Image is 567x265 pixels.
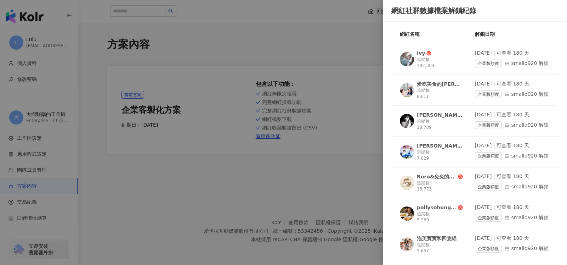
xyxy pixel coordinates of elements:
[475,245,550,253] div: 由 smallq920 解鎖
[475,50,550,57] div: [DATE] | 可查看 180 天
[400,83,414,97] img: KOL Avatar
[417,57,463,69] div: 追蹤數 192,304
[400,237,414,252] img: KOL Avatar
[475,60,502,67] span: 企業版額度
[475,173,550,180] div: [DATE] | 可查看 180 天
[391,50,559,75] a: KOL AvatarIvy追蹤數 192,304[DATE] | 可查看 180 天企業版額度由 smallq920 解鎖
[475,142,550,149] div: [DATE] | 可查看 180 天
[475,90,502,98] span: 企業版額度
[417,180,463,192] div: 追蹤數 13,773
[475,81,550,88] div: [DATE] | 可查看 180 天
[417,118,463,131] div: 追蹤數 18,709
[417,50,425,57] div: Ivy
[475,152,502,160] span: 企業版額度
[417,173,457,180] div: Roro&兔兔的跑跳人生
[475,30,550,38] div: 解鎖日期
[475,183,550,191] div: 由 smallq920 解鎖
[475,214,502,222] span: 企業版額度
[475,111,550,118] div: [DATE] | 可查看 180 天
[391,81,559,106] a: KOL Avatar愛吃美食的[PERSON_NAME]追蹤數 8,611[DATE] | 可查看 180 天企業版額度由 smallq920 解鎖
[417,235,457,242] div: 泡芙寶寶和四隻貓
[417,204,457,211] div: pollysohungry
[475,121,502,129] span: 企業版額度
[391,111,559,137] a: KOL Avatar[PERSON_NAME]追蹤數 18,709[DATE] | 可查看 180 天企業版額度由 smallq920 解鎖
[400,52,414,66] img: KOL Avatar
[475,214,550,222] div: 由 smallq920 解鎖
[417,88,463,100] div: 追蹤數 8,611
[475,183,502,191] span: 企業版額度
[475,245,502,253] span: 企業版額度
[475,121,550,129] div: 由 smallq920 解鎖
[417,149,463,161] div: 追蹤數 7,829
[400,114,414,128] img: KOL Avatar
[417,142,463,149] div: [PERSON_NAME]（[PERSON_NAME]）
[417,81,463,88] div: 愛吃美食的[PERSON_NAME]
[391,173,559,198] a: KOL AvatarRoro&兔兔的跑跳人生追蹤數 13,773[DATE] | 可查看 180 天企業版額度由 smallq920 解鎖
[475,204,550,211] div: [DATE] | 可查看 180 天
[400,30,475,38] div: 網紅名稱
[417,111,463,118] div: [PERSON_NAME]
[417,211,463,223] div: 追蹤數 5,269
[475,152,550,160] div: 由 smallq920 解鎖
[400,206,414,221] img: KOL Avatar
[475,60,550,67] div: 由 smallq920 解鎖
[400,176,414,190] img: KOL Avatar
[391,6,559,16] div: 網紅社群數據檔案解鎖紀錄
[391,142,559,167] a: KOL Avatar[PERSON_NAME]（[PERSON_NAME]）追蹤數 7,829[DATE] | 可查看 180 天企業版額度由 smallq920 解鎖
[391,204,559,229] a: KOL Avatarpollysohungry追蹤數 5,269[DATE] | 可查看 180 天企業版額度由 smallq920 解鎖
[391,235,559,260] a: KOL Avatar泡芙寶寶和四隻貓追蹤數 5,657[DATE] | 可查看 180 天企業版額度由 smallq920 解鎖
[475,90,550,98] div: 由 smallq920 解鎖
[475,235,550,242] div: [DATE] | 可查看 180 天
[417,242,463,254] div: 追蹤數 5,657
[400,145,414,159] img: KOL Avatar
